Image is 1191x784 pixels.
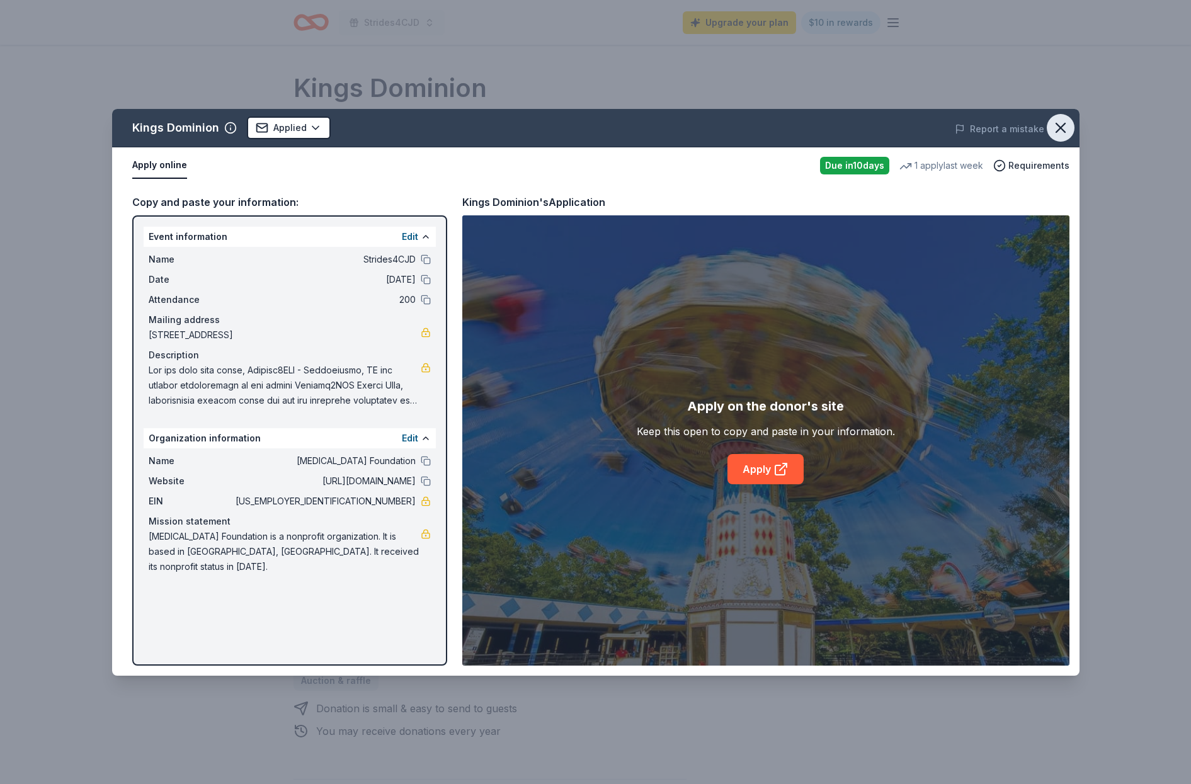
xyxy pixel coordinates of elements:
[820,157,889,174] div: Due in 10 days
[149,453,233,469] span: Name
[462,194,605,210] div: Kings Dominion's Application
[149,312,431,327] div: Mailing address
[233,474,416,489] span: [URL][DOMAIN_NAME]
[637,424,895,439] div: Keep this open to copy and paste in your information.
[233,252,416,267] span: Strides4CJD
[687,396,844,416] div: Apply on the donor's site
[233,494,416,509] span: [US_EMPLOYER_IDENTIFICATION_NUMBER]
[149,272,233,287] span: Date
[149,474,233,489] span: Website
[727,454,804,484] a: Apply
[233,292,416,307] span: 200
[149,363,421,408] span: Lor ips dolo sita conse, Adipisc8ELI - Seddoeiusmo, TE inc utlabor etdoloremagn al eni admini Ven...
[132,152,187,179] button: Apply online
[149,327,421,343] span: [STREET_ADDRESS]
[144,428,436,448] div: Organization information
[132,194,447,210] div: Copy and paste your information:
[247,116,331,139] button: Applied
[149,252,233,267] span: Name
[149,292,233,307] span: Attendance
[1008,158,1069,173] span: Requirements
[273,120,307,135] span: Applied
[993,158,1069,173] button: Requirements
[899,158,983,173] div: 1 apply last week
[144,227,436,247] div: Event information
[233,272,416,287] span: [DATE]
[402,229,418,244] button: Edit
[233,453,416,469] span: [MEDICAL_DATA] Foundation
[402,431,418,446] button: Edit
[149,514,431,529] div: Mission statement
[149,494,233,509] span: EIN
[132,118,219,138] div: Kings Dominion
[149,529,421,574] span: [MEDICAL_DATA] Foundation is a nonprofit organization. It is based in [GEOGRAPHIC_DATA], [GEOGRAP...
[149,348,431,363] div: Description
[955,122,1044,137] button: Report a mistake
